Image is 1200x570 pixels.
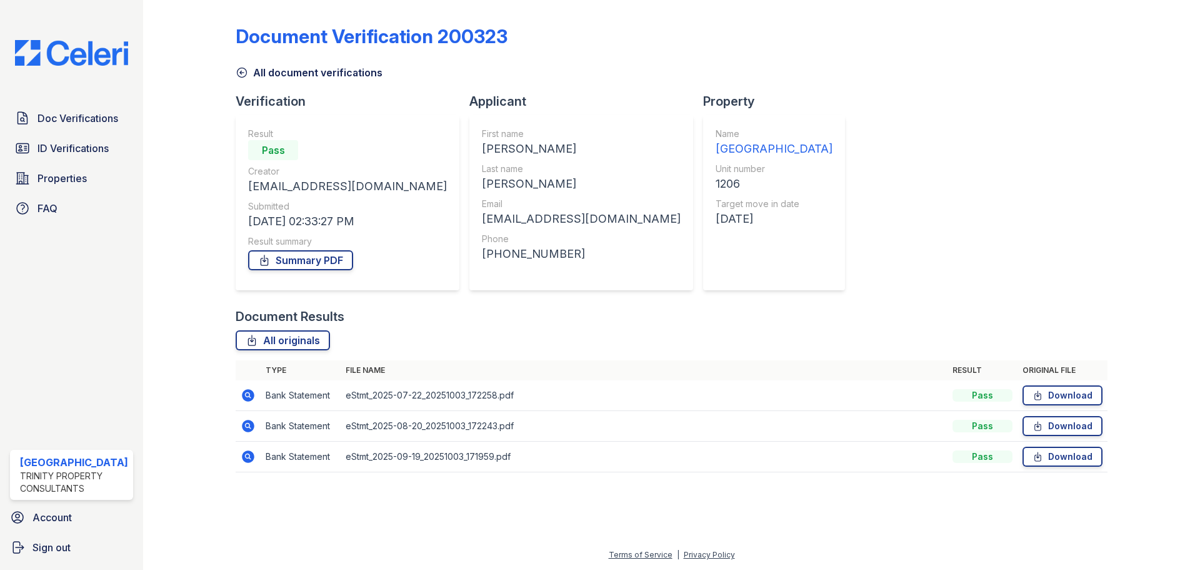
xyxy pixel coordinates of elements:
div: Result [248,128,447,140]
th: Original file [1017,360,1107,380]
div: [GEOGRAPHIC_DATA] [716,140,832,158]
div: Last name [482,163,681,175]
th: Result [947,360,1017,380]
a: Download [1022,385,1102,405]
span: Sign out [32,540,71,555]
a: Summary PDF [248,250,353,270]
div: Property [703,93,855,110]
a: Sign out [5,535,138,560]
span: Properties [37,171,87,186]
div: [EMAIL_ADDRESS][DOMAIN_NAME] [248,178,447,195]
a: Download [1022,447,1102,467]
div: [EMAIL_ADDRESS][DOMAIN_NAME] [482,210,681,228]
a: FAQ [10,196,133,221]
span: Doc Verifications [37,111,118,126]
a: Account [5,505,138,530]
div: [PERSON_NAME] [482,175,681,193]
a: Name [GEOGRAPHIC_DATA] [716,128,832,158]
span: FAQ [37,201,57,216]
div: Verification [236,93,469,110]
div: [DATE] [716,210,832,228]
div: [PERSON_NAME] [482,140,681,158]
div: Target move in date [716,198,832,210]
a: Properties [10,166,133,191]
td: eStmt_2025-09-19_20251003_171959.pdf [341,442,947,472]
div: Applicant [469,93,703,110]
div: First name [482,128,681,140]
td: Bank Statement [261,411,341,442]
div: Submitted [248,200,447,213]
div: Name [716,128,832,140]
td: eStmt_2025-08-20_20251003_172243.pdf [341,411,947,442]
a: Terms of Service [609,550,672,559]
a: All originals [236,330,330,350]
td: Bank Statement [261,380,341,411]
div: [PHONE_NUMBER] [482,245,681,263]
a: Doc Verifications [10,106,133,131]
a: Download [1022,416,1102,436]
div: Result summary [248,235,447,248]
div: [GEOGRAPHIC_DATA] [20,455,128,470]
span: Account [32,510,72,525]
div: Email [482,198,681,210]
td: Bank Statement [261,442,341,472]
div: Unit number [716,163,832,175]
td: eStmt_2025-07-22_20251003_172258.pdf [341,380,947,411]
div: Pass [248,140,298,160]
span: ID Verifications [37,141,109,156]
a: All document verifications [236,65,382,80]
div: | [677,550,679,559]
img: CE_Logo_Blue-a8612792a0a2168367f1c8372b55b34899dd931a85d93a1a3d3e32e68fde9ad4.png [5,40,138,66]
div: [DATE] 02:33:27 PM [248,213,447,230]
div: Pass [952,450,1012,463]
a: ID Verifications [10,136,133,161]
div: Creator [248,165,447,178]
th: Type [261,360,341,380]
div: Pass [952,389,1012,402]
a: Privacy Policy [684,550,735,559]
th: File name [341,360,947,380]
div: Trinity Property Consultants [20,470,128,495]
div: Document Verification 200323 [236,25,507,48]
div: Document Results [236,308,344,325]
div: 1206 [716,175,832,193]
div: Phone [482,233,681,245]
div: Pass [952,420,1012,432]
